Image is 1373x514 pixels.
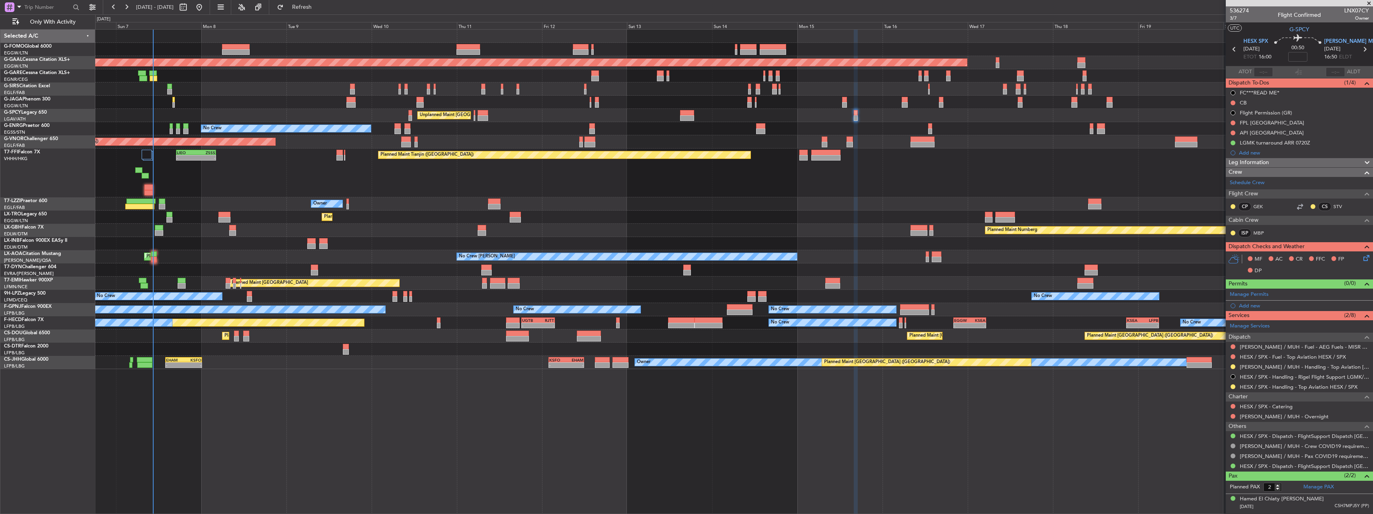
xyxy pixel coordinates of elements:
[1275,255,1283,263] span: AC
[4,278,20,283] span: T7-EMI
[1230,483,1260,491] label: Planned PAX
[4,57,22,62] span: G-GAAL
[1229,392,1248,402] span: Charter
[771,317,789,329] div: No Crew
[4,323,25,329] a: LFPB/LBG
[313,198,327,210] div: Owner
[1238,202,1251,211] div: CP
[1338,255,1344,263] span: FP
[1240,453,1369,460] a: [PERSON_NAME] / MUH - Pax COVID19 requirements
[522,323,538,328] div: -
[4,97,50,102] a: G-JAGAPhenom 300
[4,357,21,362] span: CS-JHH
[549,357,566,362] div: KSFO
[459,251,515,263] div: No Crew [PERSON_NAME]
[1278,11,1321,19] div: Flight Confirmed
[24,1,70,13] input: Trip Number
[1238,229,1251,237] div: ISP
[4,150,40,155] a: T7-FFIFalcon 7X
[1228,24,1242,32] button: UTC
[4,304,21,309] span: F-GPNJ
[1127,323,1143,328] div: -
[4,123,50,128] a: G-ENRGPraetor 600
[4,344,48,349] a: CS-DTRFalcon 2000
[1087,330,1213,342] div: Planned Maint [GEOGRAPHIC_DATA] ([GEOGRAPHIC_DATA])
[286,22,372,29] div: Tue 9
[4,331,23,335] span: CS-DOU
[457,22,542,29] div: Thu 11
[9,16,87,28] button: Only With Activity
[522,318,538,323] div: UGTB
[1239,68,1252,76] span: ATOT
[4,297,27,303] a: LFMD/CEQ
[4,129,25,135] a: EGSS/STN
[1324,53,1337,61] span: 16:50
[4,317,44,322] a: F-HECDFalcon 7X
[4,238,20,243] span: LX-INB
[1243,45,1260,53] span: [DATE]
[4,84,50,88] a: G-SIRSCitation Excel
[1259,53,1271,61] span: 16:00
[4,357,48,362] a: CS-JHHGlobal 6000
[516,303,534,315] div: No Crew
[4,90,25,96] a: EGLF/FAB
[97,290,115,302] div: No Crew
[4,363,25,369] a: LFPB/LBG
[4,291,20,296] span: 9H-LPZ
[1229,279,1247,289] span: Permits
[4,70,22,75] span: G-GARE
[4,156,28,162] a: VHHH/HKG
[4,225,44,230] a: LX-GBHFalcon 7X
[1253,229,1271,237] a: MBP
[1230,291,1269,299] a: Manage Permits
[4,143,25,149] a: EGLF/FAB
[4,238,67,243] a: LX-INBFalcon 900EX EASy II
[970,323,985,328] div: -
[4,212,21,217] span: LX-TRO
[1240,463,1369,470] a: HESX / SPX - Dispatch - FlightSupport Dispatch [GEOGRAPHIC_DATA]
[4,225,22,230] span: LX-GBH
[4,137,58,141] a: G-VNORChallenger 650
[4,218,28,224] a: EGGW/LTN
[1127,318,1143,323] div: KSEA
[4,63,28,69] a: EGGW/LTN
[177,155,196,160] div: -
[4,212,47,217] a: LX-TROLegacy 650
[1229,472,1237,481] span: Pax
[4,231,28,237] a: EDLW/DTM
[1240,109,1292,116] div: Flight Permission (GR)
[166,363,184,367] div: -
[1229,311,1249,320] span: Services
[1255,255,1262,263] span: MF
[1239,302,1369,309] div: Add new
[4,199,47,203] a: T7-LZZIPraetor 600
[824,356,950,368] div: Planned Maint [GEOGRAPHIC_DATA] ([GEOGRAPHIC_DATA])
[1255,267,1262,275] span: DP
[1243,53,1257,61] span: ETOT
[970,318,985,323] div: KSEA
[324,211,376,223] div: Planned Maint Dusseldorf
[1229,333,1251,342] span: Dispatch
[1240,443,1369,450] a: [PERSON_NAME] / MUH - Crew COVID19 requirements
[637,356,650,368] div: Owner
[4,331,50,335] a: CS-DOUGlobal 6500
[1230,322,1270,330] a: Manage Services
[184,363,201,367] div: -
[177,150,196,155] div: LIEO
[4,205,25,211] a: EGLF/FAB
[1229,189,1258,199] span: Flight Crew
[420,109,549,121] div: Unplanned Maint [GEOGRAPHIC_DATA] ([PERSON_NAME] Intl)
[712,22,797,29] div: Sun 14
[224,330,350,342] div: Planned Maint [GEOGRAPHIC_DATA] ([GEOGRAPHIC_DATA])
[1053,22,1138,29] div: Thu 18
[1243,38,1268,46] span: HESX SPX
[203,122,222,135] div: No Crew
[968,22,1053,29] div: Wed 17
[1240,129,1304,136] div: API [GEOGRAPHIC_DATA]
[1239,149,1369,156] div: Add new
[166,357,184,362] div: EHAM
[538,323,554,328] div: -
[4,150,18,155] span: T7-FFI
[4,244,28,250] a: EDLW/DTM
[232,277,308,289] div: Planned Maint [GEOGRAPHIC_DATA]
